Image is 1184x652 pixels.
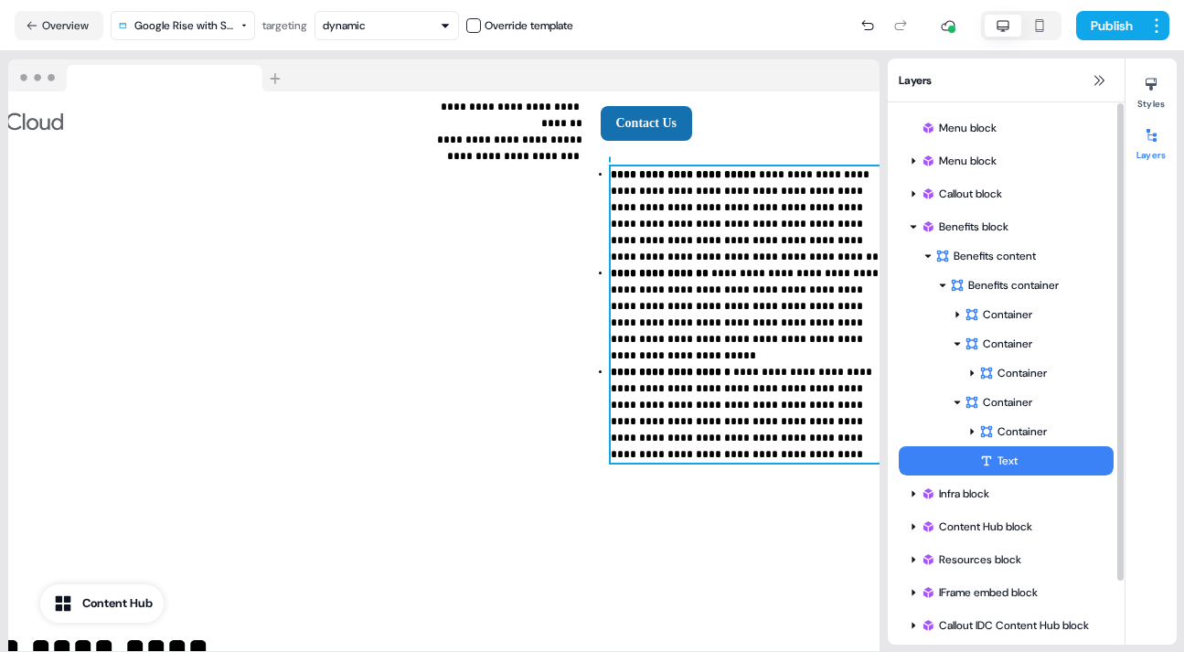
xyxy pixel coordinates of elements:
[899,241,1114,476] div: Benefits contentBenefits containerContainerContainerContainerContainerContainerText
[921,152,1106,170] div: Menu block
[950,276,1106,294] div: Benefits container
[8,59,289,92] img: Browser topbar
[40,584,164,623] button: Content Hub
[601,106,693,141] button: Contact Us
[921,485,1106,503] div: Infra block
[921,550,1106,569] div: Resources block
[979,422,1106,441] div: Container
[979,364,1106,382] div: Container
[323,16,366,35] div: dynamic
[1076,11,1144,40] button: Publish
[82,594,153,613] div: Content Hub
[262,16,307,35] div: targeting
[899,113,1114,143] div: Menu block
[899,179,1114,208] div: Callout block
[921,119,1106,137] div: Menu block
[315,11,459,40] button: dynamic
[921,583,1106,602] div: IFrame embed block
[899,329,1114,388] div: ContainerContainer
[979,452,1114,470] div: Text
[899,358,1114,388] div: Container
[921,218,1106,236] div: Benefits block
[899,578,1114,607] div: IFrame embed block
[134,16,234,35] div: Google Rise with SAP on Google Cloud
[921,185,1106,203] div: Callout block
[899,300,1114,329] div: Container
[899,417,1114,446] div: Container
[899,388,1114,476] div: ContainerContainerText
[485,16,573,35] div: Override template
[899,446,1114,476] div: Text
[899,512,1114,541] div: Content Hub block
[899,611,1114,640] div: Callout IDC Content Hub block
[899,479,1114,508] div: Infra block
[1125,69,1177,110] button: Styles
[899,146,1114,176] div: Menu block
[921,616,1106,635] div: Callout IDC Content Hub block
[1125,121,1177,161] button: Layers
[965,305,1106,324] div: Container
[965,393,1106,412] div: Container
[935,247,1106,265] div: Benefits content
[899,212,1114,476] div: Benefits blockBenefits contentBenefits containerContainerContainerContainerContainerContainerText
[899,271,1114,476] div: Benefits containerContainerContainerContainerContainerContainerText
[888,59,1125,102] div: Layers
[921,518,1106,536] div: Content Hub block
[15,11,103,40] button: Overview
[899,545,1114,574] div: Resources block
[965,335,1106,353] div: Container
